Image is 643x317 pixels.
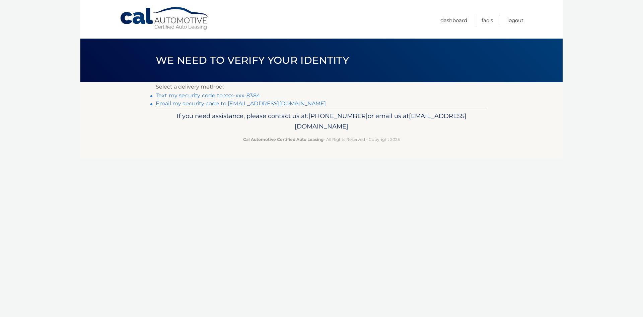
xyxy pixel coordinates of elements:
[507,15,523,26] a: Logout
[160,136,483,143] p: - All Rights Reserved - Copyright 2025
[156,92,260,99] a: Text my security code to xxx-xxx-8384
[156,82,487,92] p: Select a delivery method:
[156,54,349,66] span: We need to verify your identity
[440,15,467,26] a: Dashboard
[120,7,210,31] a: Cal Automotive
[482,15,493,26] a: FAQ's
[156,100,326,107] a: Email my security code to [EMAIL_ADDRESS][DOMAIN_NAME]
[308,112,368,120] span: [PHONE_NUMBER]
[160,111,483,132] p: If you need assistance, please contact us at: or email us at
[243,137,324,142] strong: Cal Automotive Certified Auto Leasing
